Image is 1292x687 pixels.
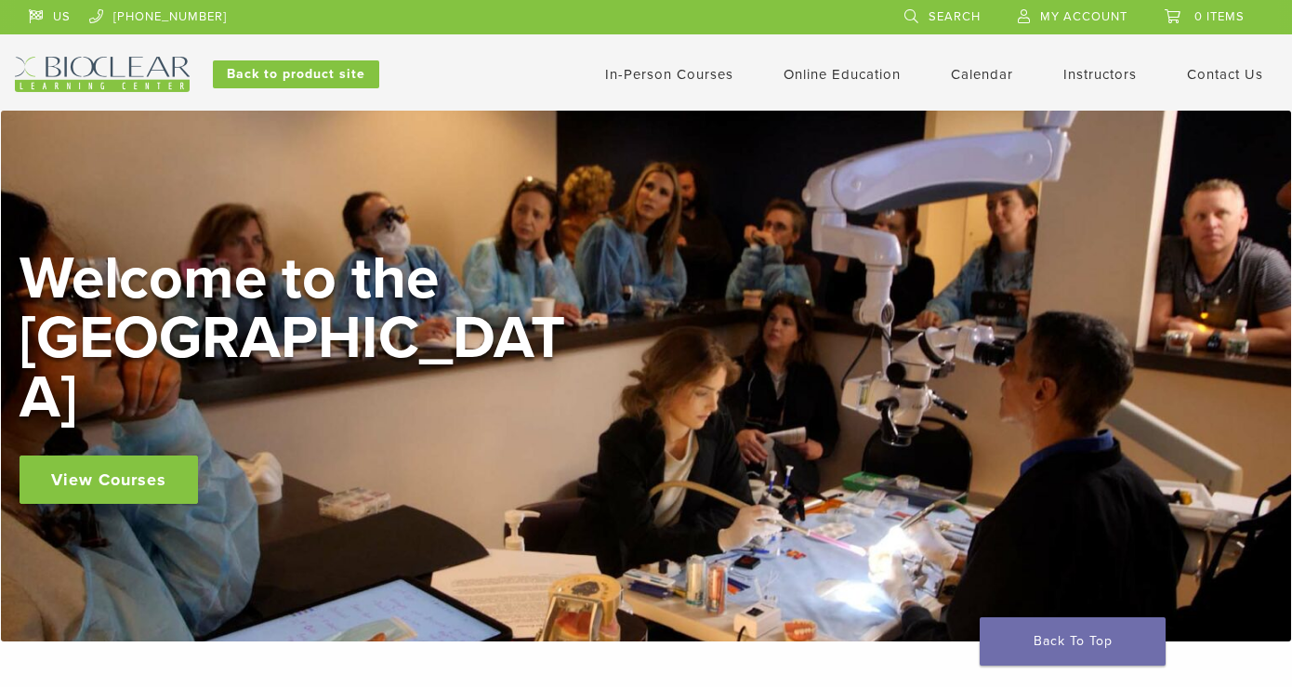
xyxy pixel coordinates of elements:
h2: Welcome to the [GEOGRAPHIC_DATA] [20,249,577,428]
a: Online Education [784,66,901,83]
a: Contact Us [1187,66,1263,83]
a: Calendar [951,66,1013,83]
a: Back To Top [980,617,1166,666]
span: Search [929,9,981,24]
a: In-Person Courses [605,66,733,83]
a: Instructors [1063,66,1137,83]
span: My Account [1040,9,1127,24]
img: Bioclear [15,57,190,92]
a: Back to product site [213,60,379,88]
a: View Courses [20,456,198,504]
span: 0 items [1194,9,1245,24]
